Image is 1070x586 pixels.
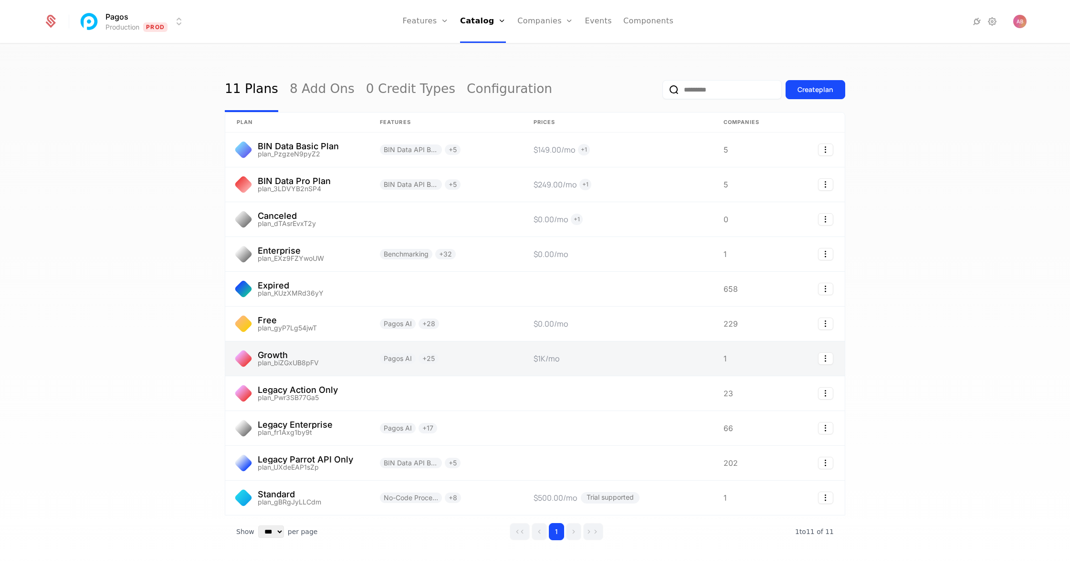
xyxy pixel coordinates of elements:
[818,422,833,434] button: Select action
[818,318,833,330] button: Select action
[225,113,368,133] th: plan
[795,528,825,535] span: 1 to 11 of
[818,213,833,226] button: Select action
[1013,15,1027,28] button: Open user button
[225,67,278,112] a: 11 Plans
[795,528,834,535] span: 11
[1013,15,1027,28] img: Andy Barker
[797,85,833,94] div: Create plan
[818,492,833,504] button: Select action
[786,80,845,99] button: Createplan
[236,527,254,536] span: Show
[510,523,603,540] div: Page navigation
[712,113,788,133] th: Companies
[818,352,833,365] button: Select action
[818,144,833,156] button: Select action
[81,11,185,32] button: Select environment
[818,178,833,191] button: Select action
[818,457,833,469] button: Select action
[288,527,318,536] span: per page
[467,67,552,112] a: Configuration
[225,515,845,548] div: Table pagination
[366,67,455,112] a: 0 Credit Types
[105,22,139,32] div: Production
[258,525,284,538] select: Select page size
[549,523,564,540] button: Go to page 1
[510,523,530,540] button: Go to first page
[566,523,581,540] button: Go to next page
[368,113,522,133] th: Features
[986,16,998,27] a: Settings
[522,113,712,133] th: Prices
[818,283,833,295] button: Select action
[290,67,355,112] a: 8 Add Ons
[532,523,547,540] button: Go to previous page
[78,10,101,33] img: Pagos
[971,16,983,27] a: Integrations
[818,387,833,400] button: Select action
[583,523,603,540] button: Go to last page
[818,248,833,260] button: Select action
[143,22,168,32] span: Prod
[105,11,128,22] span: Pagos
